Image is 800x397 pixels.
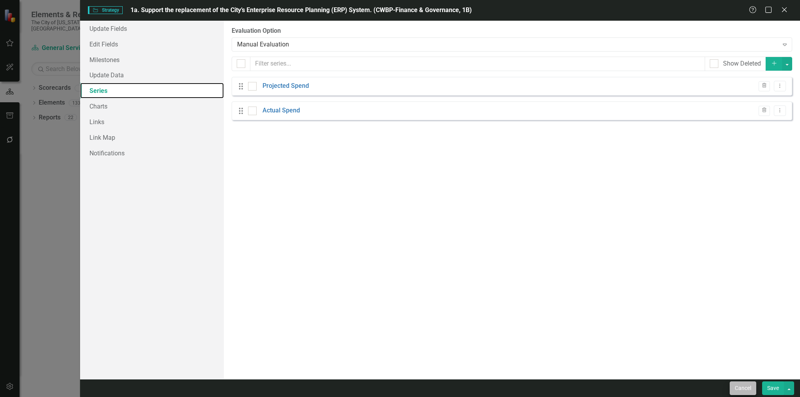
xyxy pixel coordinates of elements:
a: Links [80,114,224,130]
label: Evaluation Option [232,27,792,36]
a: Milestones [80,52,224,68]
button: Cancel [730,381,756,395]
a: Edit Fields [80,36,224,52]
span: 1a. Support the replacement of the City’s Enterprise Resource Planning (ERP) System. (CWBP-Financ... [130,6,472,14]
a: Update Data [80,67,224,83]
a: Notifications [80,145,224,161]
input: Filter series... [250,57,705,71]
a: Charts [80,98,224,114]
div: Show Deleted [723,59,761,68]
a: Link Map [80,130,224,145]
button: Save [762,381,784,395]
a: Update Fields [80,21,224,36]
a: Series [80,83,224,98]
span: Strategy [88,6,123,14]
a: Actual Spend [262,106,300,115]
a: Projected Spend [262,82,309,91]
div: Manual Evaluation [237,40,778,49]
